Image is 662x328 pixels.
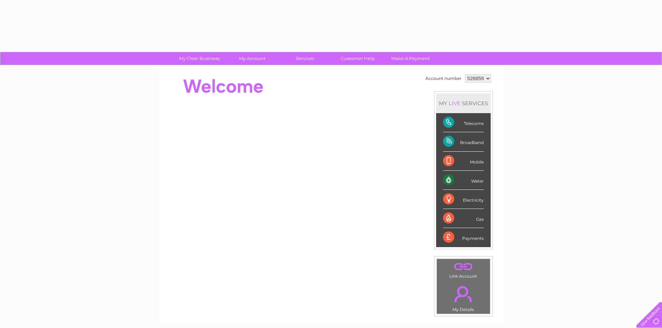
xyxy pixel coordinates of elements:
[329,52,386,65] a: Customer Help
[443,132,484,151] div: Broadband
[439,261,488,273] a: .
[443,228,484,247] div: Payments
[276,52,334,65] a: Services
[443,152,484,171] div: Mobile
[436,93,491,113] div: MY SERVICES
[443,113,484,132] div: Telecoms
[223,52,281,65] a: My Account
[447,100,462,107] div: LIVE
[382,52,439,65] a: Make A Payment
[443,190,484,209] div: Electricity
[443,209,484,228] div: Gas
[443,171,484,190] div: Water
[436,259,490,280] td: Link Account
[424,73,463,84] td: Account number
[171,52,228,65] a: My Clear Business
[436,280,490,314] td: My Details
[439,282,488,306] a: .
